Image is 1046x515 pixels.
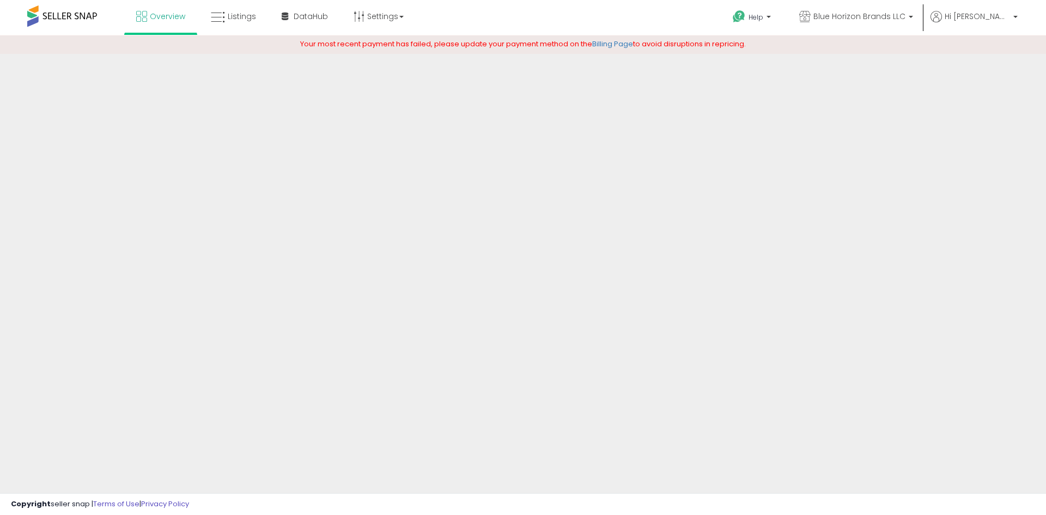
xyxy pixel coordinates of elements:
span: Overview [150,11,185,22]
a: Hi [PERSON_NAME] [931,11,1018,35]
span: Hi [PERSON_NAME] [945,11,1010,22]
a: Billing Page [592,39,633,49]
a: Help [724,2,782,35]
span: Your most recent payment has failed, please update your payment method on the to avoid disruption... [300,39,746,49]
i: Get Help [732,10,746,23]
span: DataHub [294,11,328,22]
span: Help [749,13,763,22]
span: Blue Horizon Brands LLC [813,11,905,22]
span: Listings [228,11,256,22]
